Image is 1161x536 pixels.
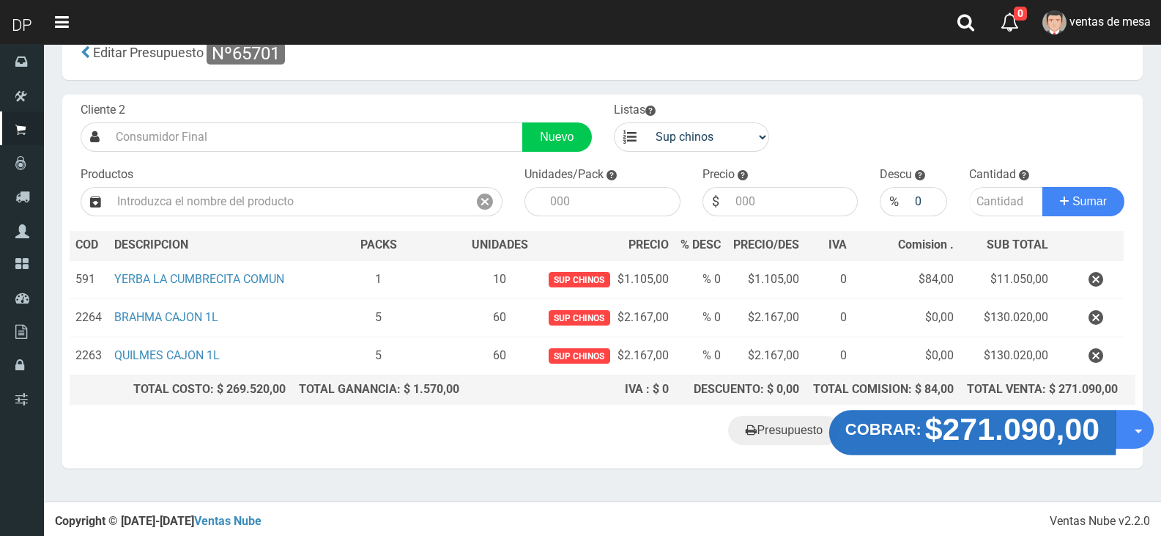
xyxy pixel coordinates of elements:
td: $2.167,00 [727,298,805,337]
td: 2263 [70,337,108,375]
td: 2264 [70,298,108,337]
td: % 0 [675,260,727,299]
th: UNIDADES [465,231,534,260]
span: Sup chinos [549,348,609,364]
td: $130.020,00 [960,337,1055,375]
div: TOTAL COMISION: $ 84,00 [811,381,953,398]
th: DES [108,231,292,260]
strong: $271.090,00 [925,412,1100,447]
a: BRAHMA CAJON 1L [114,310,218,324]
td: $2.167,00 [534,337,674,375]
th: PACKS [292,231,465,260]
input: Introduzca el nombre del producto [110,187,468,216]
td: % 0 [675,337,727,375]
td: 0 [805,337,853,375]
span: % DESC [680,238,721,252]
span: Sup chinos [549,272,609,287]
label: Productos [81,166,133,183]
span: Comision . [898,238,954,252]
a: Nuevo [522,122,591,152]
a: QUILMES CAJON 1L [114,348,220,362]
td: $84,00 [853,260,959,299]
span: ventas de mesa [1069,15,1151,29]
span: PRECIO/DES [733,238,799,252]
td: $1.105,00 [727,260,805,299]
td: 60 [465,337,534,375]
div: TOTAL GANANCIA: $ 1.570,00 [297,381,459,398]
span: Editar Presupuesto [93,45,204,60]
div: $ [702,187,728,216]
label: Listas [614,102,656,119]
input: 000 [728,187,858,216]
span: Sup chinos [549,310,609,326]
span: Nº65701 [207,43,285,65]
span: IVA [828,238,847,252]
span: Sumar [1072,195,1107,208]
div: TOTAL VENTA: $ 271.090,00 [965,381,1118,398]
td: $1.105,00 [534,260,674,299]
label: Descu [880,166,912,183]
input: Consumidor Final [108,122,523,152]
td: 1 [292,260,465,299]
td: % 0 [675,298,727,337]
input: Cantidad [969,187,1044,216]
label: Precio [702,166,735,183]
input: 000 [543,187,680,216]
td: $11.050,00 [960,260,1055,299]
img: User Image [1042,10,1067,34]
span: PRECIO [628,237,669,254]
div: IVA : $ 0 [471,381,668,398]
td: $0,00 [853,337,959,375]
td: $2.167,00 [534,298,674,337]
td: 0 [805,260,853,299]
td: 10 [465,260,534,299]
a: YERBA LA CUMBRECITA COMUN [114,272,284,286]
label: Cliente 2 [81,102,125,119]
div: DESCUENTO: $ 0,00 [680,381,800,398]
strong: Copyright © [DATE]-[DATE] [55,514,261,528]
td: 591 [70,260,108,299]
td: $130.020,00 [960,298,1055,337]
td: 60 [465,298,534,337]
label: Cantidad [969,166,1016,183]
span: 0 [1014,7,1027,21]
div: TOTAL COSTO: $ 269.520,00 [75,381,286,398]
a: Ventas Nube [194,514,261,528]
td: 0 [805,298,853,337]
td: 5 [292,337,465,375]
button: COBRAR: $271.090,00 [829,411,1116,456]
td: $0,00 [853,298,959,337]
button: Sumar [1042,187,1124,216]
span: SUB TOTAL [987,237,1048,254]
strong: COBRAR: [845,421,921,438]
div: % [880,187,908,216]
th: COD [70,231,108,260]
td: $2.167,00 [727,337,805,375]
span: CRIPCION [136,238,188,252]
label: Unidades/Pack [524,166,604,183]
a: Presupuesto [728,416,840,445]
input: 000 [908,187,946,216]
div: Ventas Nube v2.2.0 [1050,513,1150,530]
td: 5 [292,298,465,337]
